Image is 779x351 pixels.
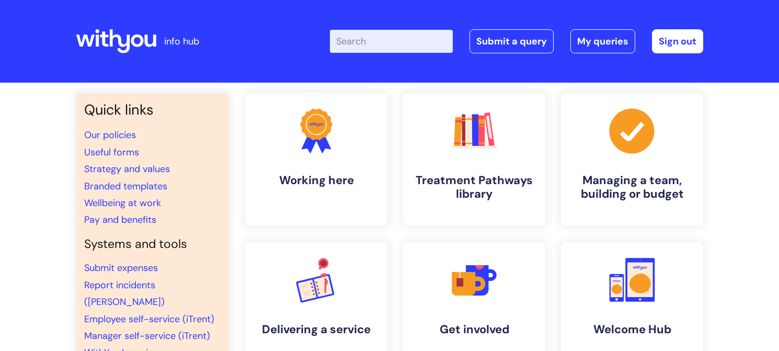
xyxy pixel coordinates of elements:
h4: Welcome Hub [569,323,695,336]
a: Working here [245,93,387,225]
div: | - [330,29,703,53]
a: Pay and benefits [84,213,156,226]
a: My queries [570,29,635,53]
p: info hub [164,33,199,50]
a: Branded templates [84,180,167,193]
a: Treatment Pathways library [403,93,545,225]
h4: Delivering a service [254,323,379,336]
h4: Treatment Pathways library [411,174,537,201]
h4: Get involved [411,323,537,336]
a: Useful forms [84,146,139,158]
a: Managing a team, building or budget [561,93,703,225]
a: Report incidents ([PERSON_NAME]) [84,279,165,308]
h4: Working here [254,174,379,187]
a: Wellbeing at work [84,197,161,209]
a: Our policies [84,129,136,141]
a: Strategy and values [84,163,170,175]
input: Search [330,30,453,53]
a: Submit expenses [84,262,158,274]
h4: Systems and tools [84,237,220,252]
h4: Managing a team, building or budget [569,174,695,201]
a: Sign out [652,29,703,53]
h3: Quick links [84,101,220,118]
a: Manager self-service (iTrent) [84,330,210,342]
a: Submit a query [469,29,554,53]
a: Employee self-service (iTrent) [84,313,214,325]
